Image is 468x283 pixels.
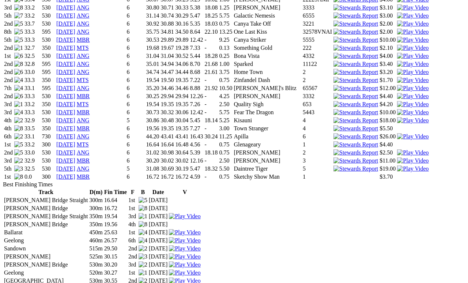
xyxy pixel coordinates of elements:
td: - [204,77,218,84]
a: Watch Replay on Watchdog [169,245,200,252]
img: 4 [14,85,23,92]
img: Play Video [397,101,429,108]
img: Play Video [397,61,429,67]
img: Stewards Report [333,85,378,92]
td: 34.44 [175,68,189,76]
a: ANG [77,12,90,19]
td: 30.52 [175,52,189,60]
td: 8.70 [189,60,203,68]
a: [DATE] [56,12,75,19]
img: Stewards Report [333,149,378,156]
a: [DATE] [56,157,75,164]
td: $2.10 [379,44,396,52]
img: Play Video [397,29,429,35]
img: 4 [139,237,147,244]
td: Home Town [233,68,302,76]
td: 5.75 [219,12,233,19]
img: 7 [14,12,23,19]
a: [DATE] [56,61,75,67]
td: 33.2 [24,12,41,19]
a: View replay [397,61,429,67]
td: 34.46 [175,85,189,92]
td: $3.00 [379,12,396,19]
img: Play Video [397,53,429,59]
td: 530 [42,12,56,19]
td: 10.50 [219,85,233,92]
a: View replay [169,261,200,268]
td: 2nd [4,20,13,27]
a: View replay [397,93,429,99]
img: Stewards Report [333,141,378,148]
td: 350 [42,77,56,84]
a: View replay [397,133,429,139]
a: View replay [169,213,200,219]
a: View replay [397,157,429,164]
td: 12.42 [189,36,203,44]
td: 33.3 [24,93,41,100]
img: 5 [14,37,23,43]
td: 5.47 [189,12,203,19]
td: 33.7 [24,20,41,27]
img: 2 [14,117,23,124]
a: ANG [77,117,90,123]
td: 595 [42,60,56,68]
td: 0.13 [219,44,233,52]
a: MBR [77,157,90,164]
td: - [204,44,218,52]
img: Play Video [397,21,429,27]
td: $3.20 [379,68,396,76]
td: 530 [42,4,56,11]
a: MBR [77,174,90,180]
a: [DATE] [56,37,75,43]
img: Play Video [397,12,429,19]
a: MTS [77,141,89,148]
td: 30.33 [175,4,189,11]
img: 4 [14,77,23,83]
a: ANG [77,29,90,35]
a: [DATE] [56,149,75,156]
td: 21.61 [204,68,218,76]
img: 8 [14,4,23,11]
img: Play Video [397,4,429,11]
a: [DATE] [56,85,75,91]
td: 7th [4,85,13,92]
td: 0.75 [219,20,233,27]
td: 30.80 [146,4,159,11]
td: 32578VNAI [302,28,332,36]
td: $3.10 [379,4,396,11]
img: 5 [14,21,23,27]
td: 7.22 [189,77,203,84]
td: 6 [127,85,145,92]
td: 5th [4,36,13,44]
td: 34.47 [160,68,174,76]
img: 1 [14,101,23,108]
td: 5.38 [189,4,203,11]
a: View replay [397,12,429,19]
td: 35.20 [146,85,159,92]
a: View replay [397,53,429,59]
td: 2nd [4,77,13,84]
img: Play Video [397,133,429,140]
img: Play Video [397,69,429,75]
td: 3rd [4,4,13,11]
td: 34.50 [175,28,189,36]
img: 1 [139,213,147,220]
a: View replay [397,85,429,91]
img: Play Video [397,77,429,83]
td: Something Gold [233,44,302,52]
img: Play Video [169,237,200,244]
img: 1 [14,45,23,51]
img: Play Video [397,149,429,156]
a: View replay [397,4,429,11]
td: 30.25 [146,93,159,100]
a: [DATE] [56,133,75,139]
td: 34.94 [160,60,174,68]
a: Watch Replay on Watchdog [169,253,200,260]
a: View replay [397,117,429,123]
td: 29.89 [160,36,174,44]
img: 2 [14,133,23,140]
a: MTS [77,77,89,83]
td: 350 [42,44,56,52]
a: ANG [77,149,90,156]
a: MBR [77,37,90,43]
